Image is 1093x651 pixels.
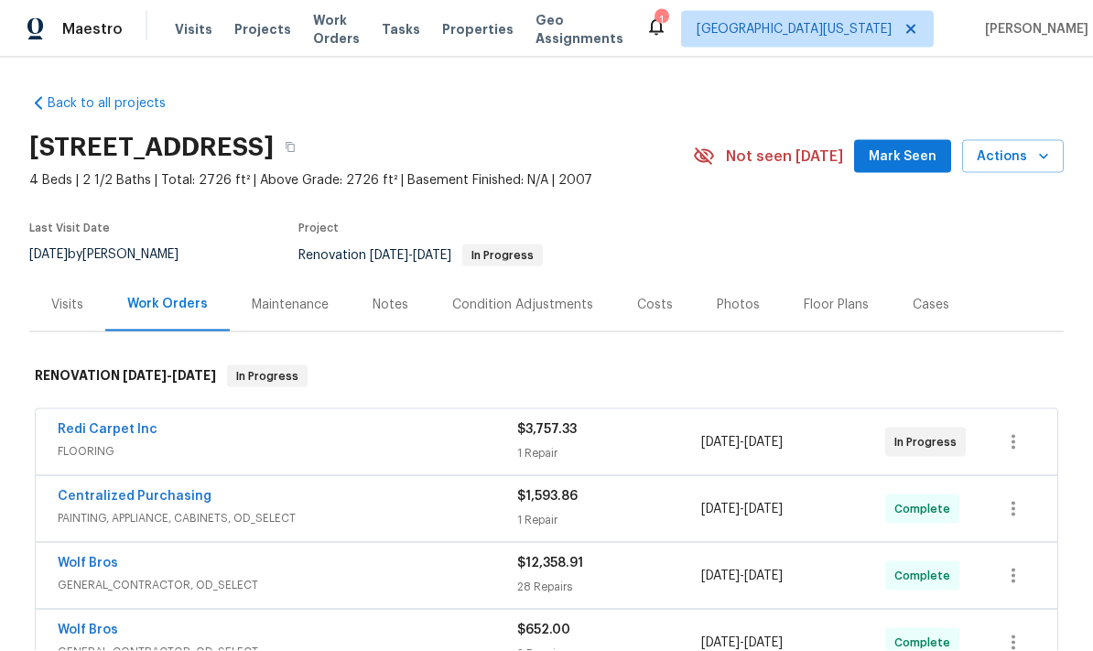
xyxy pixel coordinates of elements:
span: [DATE] [370,249,408,262]
span: Work Orders [313,11,360,48]
span: GENERAL_CONTRACTOR, OD_SELECT [58,576,517,594]
span: $652.00 [517,624,570,636]
h6: RENOVATION [35,365,216,387]
button: Mark Seen [854,140,951,174]
span: [DATE] [744,636,783,649]
span: [DATE] [744,570,783,582]
div: RENOVATION [DATE]-[DATE]In Progress [29,347,1064,406]
div: Photos [717,296,760,314]
span: - [370,249,451,262]
span: [GEOGRAPHIC_DATA][US_STATE] [697,20,892,38]
a: Centralized Purchasing [58,490,211,503]
span: Visits [175,20,212,38]
span: Project [298,222,339,233]
span: Complete [894,500,958,518]
div: Costs [637,296,673,314]
button: Copy Address [274,131,307,164]
span: Mark Seen [869,146,936,168]
a: Wolf Bros [58,557,118,570]
div: Visits [51,296,83,314]
span: - [701,500,783,518]
span: $3,757.33 [517,423,577,436]
span: Not seen [DATE] [726,147,843,166]
div: 1 [655,11,667,29]
div: Condition Adjustments [452,296,593,314]
span: - [701,567,783,585]
span: $1,593.86 [517,490,578,503]
span: Tasks [382,23,420,36]
span: In Progress [464,250,541,261]
span: Properties [442,20,514,38]
span: - [701,433,783,451]
span: Complete [894,567,958,585]
span: Geo Assignments [536,11,623,48]
span: $12,358.91 [517,557,583,570]
button: Actions [962,140,1064,174]
span: Projects [234,20,291,38]
div: Work Orders [127,295,208,313]
div: 28 Repairs [517,578,701,596]
div: Floor Plans [804,296,869,314]
span: [DATE] [744,436,783,449]
div: 1 Repair [517,444,701,462]
span: [DATE] [744,503,783,515]
a: Wolf Bros [58,624,118,636]
span: [PERSON_NAME] [978,20,1088,38]
a: Back to all projects [29,94,205,113]
span: [DATE] [701,636,740,649]
span: [DATE] [172,369,216,382]
a: Redi Carpet Inc [58,423,157,436]
span: In Progress [894,433,964,451]
span: [DATE] [29,249,68,262]
span: [DATE] [701,503,740,515]
span: [DATE] [701,436,740,449]
span: [DATE] [123,369,167,382]
div: Notes [373,296,408,314]
span: PAINTING, APPLIANCE, CABINETS, OD_SELECT [58,509,517,527]
span: Actions [977,146,1049,168]
div: Cases [913,296,949,314]
span: [DATE] [701,570,740,582]
div: by [PERSON_NAME] [29,244,200,266]
div: 1 Repair [517,511,701,529]
span: Last Visit Date [29,222,110,233]
div: Maintenance [252,296,329,314]
h2: [STREET_ADDRESS] [29,138,274,157]
span: In Progress [229,367,306,385]
span: Maestro [62,20,123,38]
span: [DATE] [413,249,451,262]
span: FLOORING [58,442,517,461]
span: 4 Beds | 2 1/2 Baths | Total: 2726 ft² | Above Grade: 2726 ft² | Basement Finished: N/A | 2007 [29,171,693,190]
span: - [123,369,216,382]
span: Renovation [298,249,543,262]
